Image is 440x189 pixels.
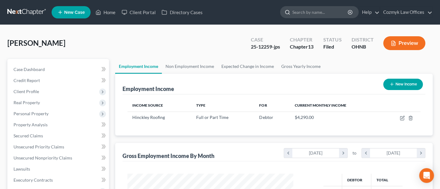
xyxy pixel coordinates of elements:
[308,44,313,49] span: 13
[9,64,109,75] a: Case Dashboard
[370,148,417,158] div: [DATE]
[292,6,348,18] input: Search by name...
[14,89,39,94] span: Client Profile
[119,7,158,18] a: Client Portal
[383,36,425,50] button: Preview
[290,43,313,50] div: Chapter
[323,36,341,43] div: Status
[132,115,165,120] span: Hinckley Roofing
[64,10,85,15] span: New Case
[284,148,292,158] i: chevron_left
[14,133,43,138] span: Secured Claims
[9,175,109,186] a: Executory Contracts
[14,78,40,83] span: Credit Report
[351,43,373,50] div: OHNB
[9,152,109,163] a: Unsecured Nonpriority Claims
[14,67,45,72] span: Case Dashboard
[251,43,280,50] div: 25-12259-jps
[123,85,174,93] div: Employment Income
[7,38,65,47] span: [PERSON_NAME]
[383,79,423,90] button: New Income
[259,103,267,108] span: For
[352,150,356,156] span: to
[14,122,48,127] span: Property Analysis
[380,7,432,18] a: Cozmyk Law Offices
[292,148,339,158] div: [DATE]
[14,155,72,160] span: Unsecured Nonpriority Claims
[9,163,109,175] a: Lawsuits
[417,148,425,158] i: chevron_right
[14,100,40,105] span: Real Property
[323,43,341,50] div: Filed
[196,115,228,120] span: Full or Part Time
[351,36,373,43] div: District
[9,119,109,130] a: Property Analysis
[278,59,324,74] a: Gross Yearly Income
[251,36,280,43] div: Case
[14,111,49,116] span: Personal Property
[14,166,30,171] span: Lawsuits
[295,115,314,120] span: $4,290.00
[371,174,403,186] th: Total
[295,103,346,108] span: Current Monthly Income
[14,144,64,149] span: Unsecured Priority Claims
[259,115,273,120] span: Debtor
[9,75,109,86] a: Credit Report
[162,59,218,74] a: Non Employment Income
[342,174,371,186] th: Debtor
[218,59,278,74] a: Expected Change in Income
[290,36,313,43] div: Chapter
[132,103,163,108] span: Income Source
[9,130,109,141] a: Secured Claims
[92,7,119,18] a: Home
[362,148,370,158] i: chevron_left
[158,7,205,18] a: Directory Cases
[339,148,347,158] i: chevron_right
[359,7,380,18] a: Help
[14,177,53,183] span: Executory Contracts
[419,168,434,183] div: Open Intercom Messenger
[9,141,109,152] a: Unsecured Priority Claims
[196,103,205,108] span: Type
[115,59,162,74] a: Employment Income
[123,152,214,159] div: Gross Employment Income By Month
